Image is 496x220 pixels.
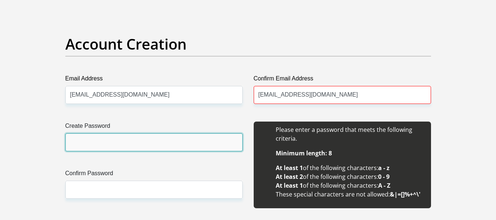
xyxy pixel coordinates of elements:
[276,125,424,143] li: Please enter a password that meets the following criteria.
[276,173,303,181] b: At least 2
[276,163,424,172] li: of the following characters:
[276,172,424,181] li: of the following characters:
[276,190,424,199] li: These special characters are not allowed:
[65,35,431,53] h2: Account Creation
[378,164,390,172] b: a - z
[390,190,420,198] b: &|=[]%+^\'
[65,181,243,199] input: Confirm Password
[65,169,243,181] label: Confirm Password
[378,173,390,181] b: 0 - 9
[378,181,390,190] b: A - Z
[276,149,332,157] b: Minimum length: 8
[276,164,303,172] b: At least 1
[65,133,243,151] input: Create Password
[276,181,303,190] b: At least 1
[65,86,243,104] input: Email Address
[276,181,424,190] li: of the following characters:
[254,74,431,86] label: Confirm Email Address
[65,74,243,86] label: Email Address
[65,122,243,133] label: Create Password
[254,86,431,104] input: Confirm Email Address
